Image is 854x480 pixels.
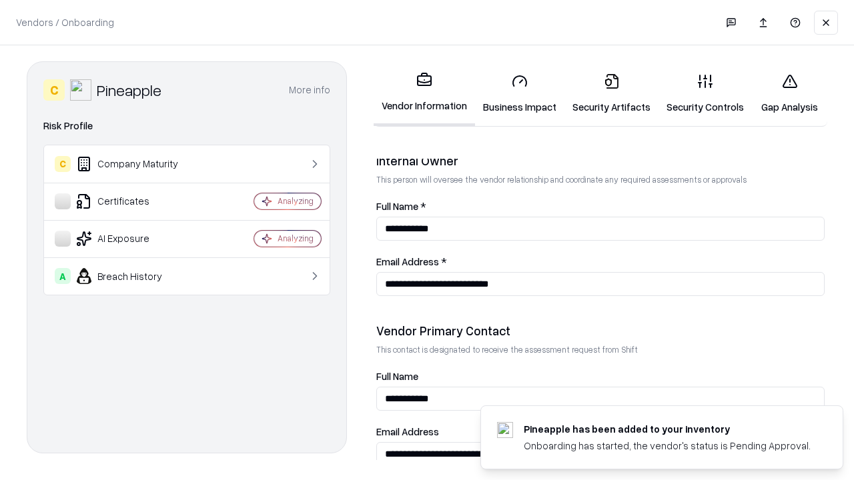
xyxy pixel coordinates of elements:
div: C [43,79,65,101]
div: Pineapple [97,79,161,101]
a: Business Impact [475,63,564,125]
div: A [55,268,71,284]
a: Vendor Information [374,61,475,126]
img: pineappleenergy.com [497,422,513,438]
a: Security Controls [659,63,752,125]
div: Vendor Primary Contact [376,323,825,339]
div: AI Exposure [55,231,214,247]
p: Vendors / Onboarding [16,15,114,29]
p: This contact is designated to receive the assessment request from Shift [376,344,825,355]
p: This person will oversee the vendor relationship and coordinate any required assessments or appro... [376,174,825,185]
a: Gap Analysis [752,63,827,125]
div: C [55,156,71,172]
div: Internal Owner [376,153,825,169]
div: Risk Profile [43,118,330,134]
img: Pineapple [70,79,91,101]
div: Certificates [55,193,214,209]
button: More info [289,78,330,102]
div: Analyzing [278,233,314,244]
a: Security Artifacts [564,63,659,125]
div: Company Maturity [55,156,214,172]
label: Full Name [376,371,825,381]
div: Breach History [55,268,214,284]
div: Onboarding has started, the vendor's status is Pending Approval. [524,439,811,453]
label: Full Name * [376,201,825,211]
label: Email Address * [376,257,825,267]
div: Analyzing [278,195,314,207]
label: Email Address [376,427,825,437]
div: Pineapple has been added to your inventory [524,422,811,436]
